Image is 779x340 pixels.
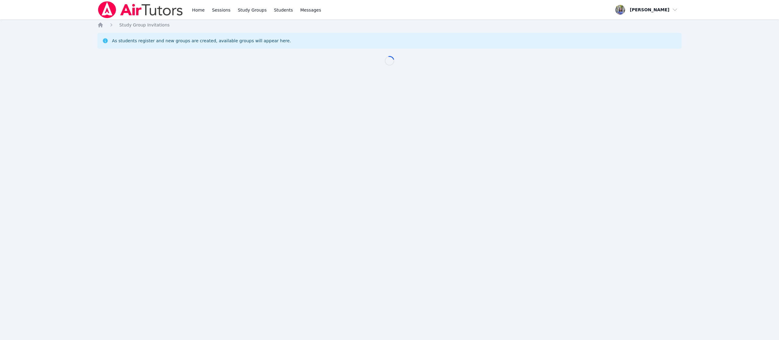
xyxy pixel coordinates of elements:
[119,22,169,28] a: Study Group Invitations
[97,1,183,18] img: Air Tutors
[97,22,682,28] nav: Breadcrumb
[119,23,169,27] span: Study Group Invitations
[300,7,321,13] span: Messages
[112,38,291,44] div: As students register and new groups are created, available groups will appear here.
